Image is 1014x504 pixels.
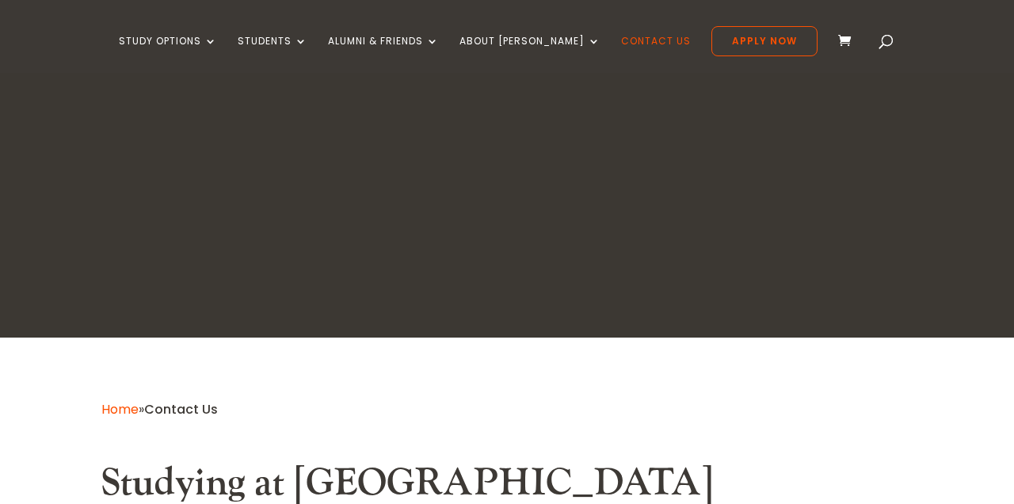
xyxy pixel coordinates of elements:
[459,36,600,73] a: About [PERSON_NAME]
[101,400,139,418] a: Home
[621,36,691,73] a: Contact Us
[711,26,818,56] a: Apply Now
[119,36,217,73] a: Study Options
[144,400,218,418] span: Contact Us
[101,400,218,418] span: »
[328,36,439,73] a: Alumni & Friends
[238,36,307,73] a: Students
